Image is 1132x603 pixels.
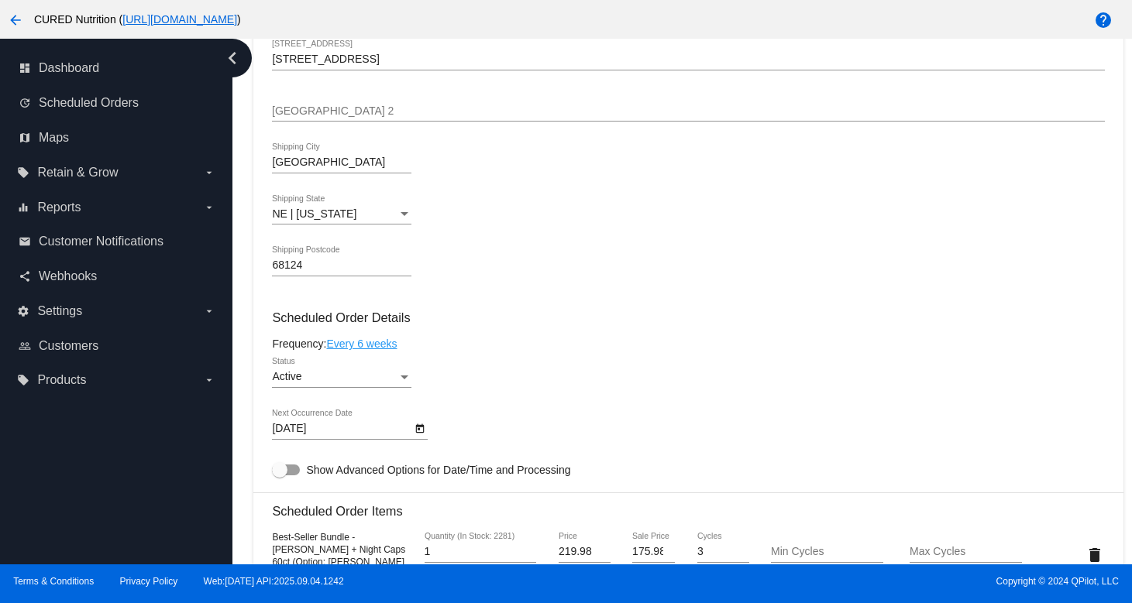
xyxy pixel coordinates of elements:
[39,339,98,353] span: Customers
[39,96,139,110] span: Scheduled Orders
[37,166,118,180] span: Retain & Grow
[272,371,411,383] mat-select: Status
[203,201,215,214] i: arrow_drop_down
[39,61,99,75] span: Dashboard
[771,546,883,558] input: Min Cycles
[1086,546,1104,564] mat-icon: delete
[37,304,82,318] span: Settings
[39,131,69,145] span: Maps
[37,200,81,214] span: Reports
[203,166,215,179] i: arrow_drop_down
[17,374,29,386] i: local_offer
[326,337,397,350] a: Every 6 weeks
[17,305,29,317] i: settings
[425,546,537,558] input: Quantity (In Stock: 2281)
[272,207,356,220] span: NE | [US_STATE]
[203,305,215,317] i: arrow_drop_down
[910,546,1022,558] input: Max Cycles
[19,97,31,109] i: update
[411,420,428,436] button: Open calendar
[19,340,31,352] i: people_outline
[19,334,215,358] a: people_outline Customers
[34,13,241,26] span: CURED Nutrition ( )
[13,576,94,587] a: Terms & Conditions
[220,46,245,70] i: chevron_left
[37,373,86,387] span: Products
[19,235,31,248] i: email
[39,235,163,248] span: Customer Notifications
[272,370,301,382] span: Active
[19,270,31,283] i: share
[19,229,215,254] a: email Customer Notifications
[19,132,31,144] i: map
[120,576,178,587] a: Privacy Policy
[19,264,215,289] a: share Webhooks
[17,201,29,214] i: equalizer
[204,576,344,587] a: Web:[DATE] API:2025.09.04.1242
[272,208,411,221] mat-select: Shipping State
[559,546,611,558] input: Price
[306,462,570,478] span: Show Advanced Options for Date/Time and Processing
[1094,11,1113,29] mat-icon: help
[19,91,215,115] a: update Scheduled Orders
[697,546,749,558] input: Cycles
[19,56,215,81] a: dashboard Dashboard
[272,105,1104,118] input: Shipping Street 2
[272,337,1104,350] div: Frequency:
[580,576,1119,587] span: Copyright © 2024 QPilot, LLC
[272,492,1104,519] h3: Scheduled Order Items
[272,423,411,435] input: Next Occurrence Date
[272,259,411,272] input: Shipping Postcode
[122,13,237,26] a: [URL][DOMAIN_NAME]
[272,53,1104,66] input: Shipping Street 1
[632,546,675,558] input: Sale Price
[272,156,411,169] input: Shipping City
[19,62,31,74] i: dashboard
[39,269,97,283] span: Webhooks
[203,374,215,386] i: arrow_drop_down
[17,166,29,179] i: local_offer
[272,310,1104,325] h3: Scheduled Order Details
[272,532,405,580] span: Best-Seller Bundle - [PERSON_NAME] + Night Caps 60ct (Option: [PERSON_NAME] + Night Caps 60ct)
[6,11,25,29] mat-icon: arrow_back
[19,125,215,150] a: map Maps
